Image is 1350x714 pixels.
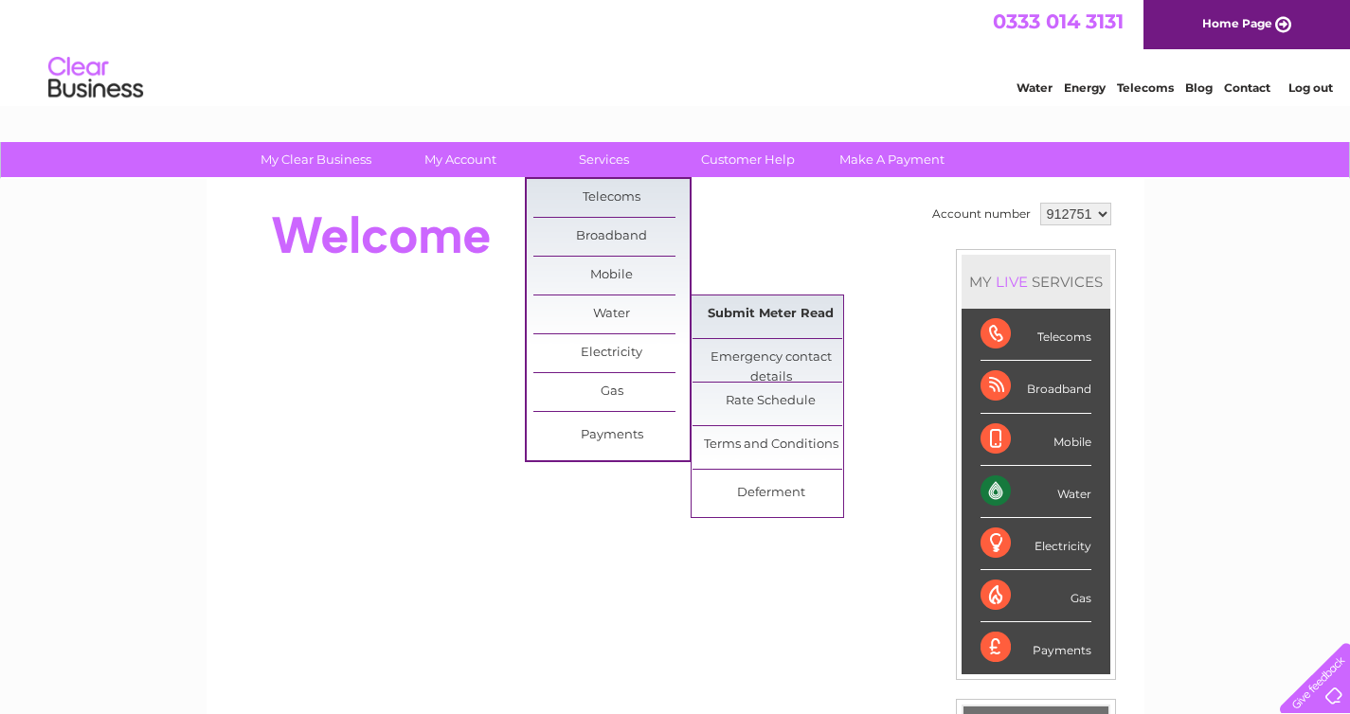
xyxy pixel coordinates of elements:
img: logo.png [47,49,144,107]
div: Clear Business is a trading name of Verastar Limited (registered in [GEOGRAPHIC_DATA] No. 3667643... [228,10,1124,92]
div: Gas [981,570,1091,622]
a: Mobile [533,257,690,295]
a: Log out [1288,80,1333,95]
div: Mobile [981,414,1091,466]
a: Electricity [533,334,690,372]
a: Telecoms [533,179,690,217]
div: Telecoms [981,309,1091,361]
a: Make A Payment [814,142,970,177]
a: Broadband [533,218,690,256]
div: Payments [981,622,1091,673]
a: Customer Help [670,142,826,177]
a: My Clear Business [238,142,394,177]
div: MY SERVICES [962,255,1110,309]
div: Water [981,466,1091,518]
div: Broadband [981,361,1091,413]
a: Payments [533,417,690,455]
a: Water [1017,80,1053,95]
a: Energy [1064,80,1106,95]
a: Gas [533,373,690,411]
td: Account number [927,198,1035,230]
a: Telecoms [1117,80,1174,95]
a: 0333 014 3131 [993,9,1124,33]
a: Water [533,295,690,333]
div: LIVE [992,273,1032,291]
a: Rate Schedule [693,383,849,420]
div: Electricity [981,518,1091,570]
a: Blog [1185,80,1213,95]
a: Contact [1224,80,1270,95]
a: Submit Meter Read [693,295,849,333]
a: Services [526,142,682,177]
a: Deferment [693,474,849,512]
a: Emergency contact details [693,339,849,377]
a: Terms and Conditions [693,426,849,464]
a: My Account [382,142,538,177]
